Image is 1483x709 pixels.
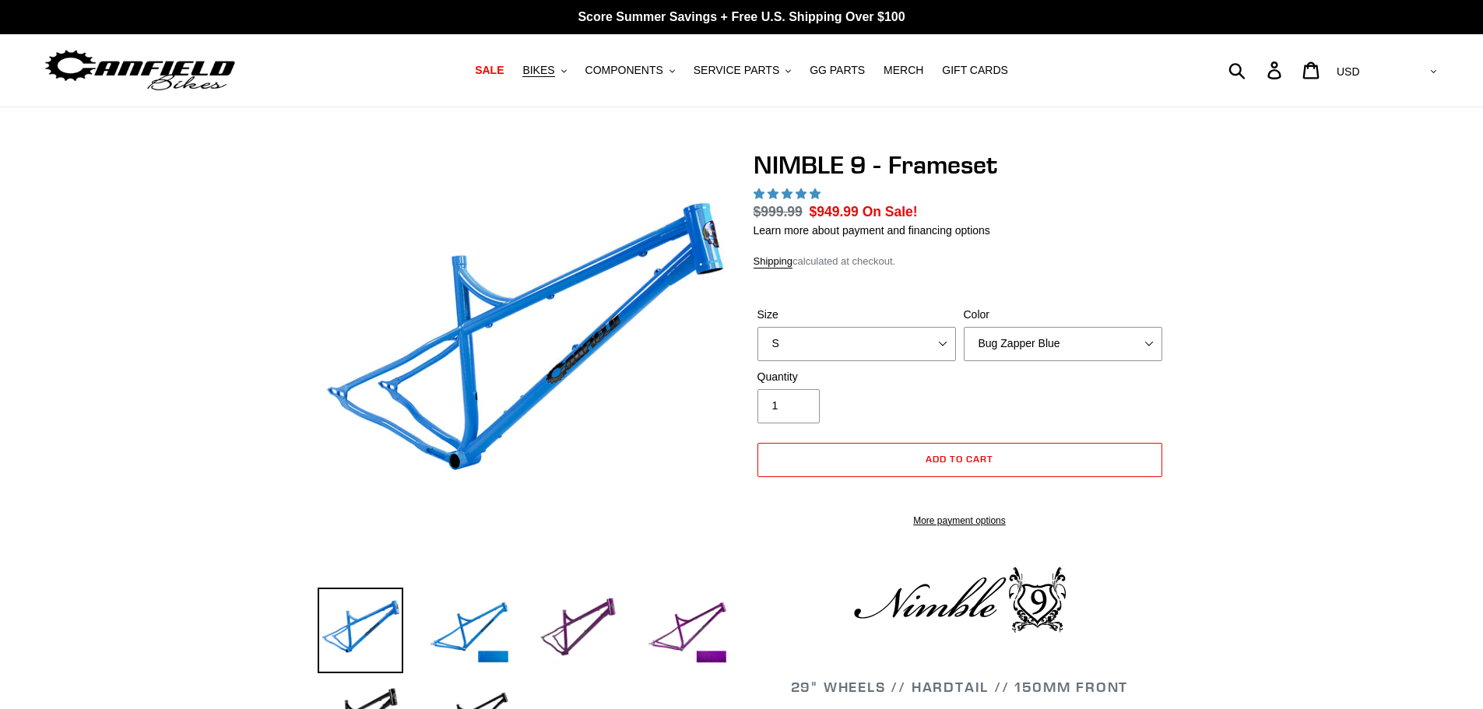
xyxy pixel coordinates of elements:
[515,60,574,81] button: BIKES
[43,46,237,95] img: Canfield Bikes
[318,588,403,673] img: Load image into Gallery viewer, NIMBLE 9 - Frameset
[863,202,918,222] span: On Sale!
[754,254,1166,269] div: calculated at checkout.
[585,64,663,77] span: COMPONENTS
[475,64,504,77] span: SALE
[578,60,683,81] button: COMPONENTS
[791,678,1129,696] span: 29" WHEELS // HARDTAIL // 150MM FRONT
[942,64,1008,77] span: GIFT CARDS
[810,204,859,219] span: $949.99
[876,60,931,81] a: MERCH
[467,60,511,81] a: SALE
[754,224,990,237] a: Learn more about payment and financing options
[757,307,956,323] label: Size
[754,204,803,219] s: $999.99
[884,64,923,77] span: MERCH
[686,60,799,81] button: SERVICE PARTS
[536,588,621,673] img: Load image into Gallery viewer, NIMBLE 9 - Frameset
[810,64,865,77] span: GG PARTS
[694,64,779,77] span: SERVICE PARTS
[522,64,554,77] span: BIKES
[757,443,1162,477] button: Add to cart
[754,150,1166,180] h1: NIMBLE 9 - Frameset
[321,153,727,560] img: NIMBLE 9 - Frameset
[1237,53,1277,87] input: Search
[754,255,793,269] a: Shipping
[964,307,1162,323] label: Color
[427,588,512,673] img: Load image into Gallery viewer, NIMBLE 9 - Frameset
[754,188,824,200] span: 4.89 stars
[757,369,956,385] label: Quantity
[645,588,730,673] img: Load image into Gallery viewer, NIMBLE 9 - Frameset
[802,60,873,81] a: GG PARTS
[926,453,993,465] span: Add to cart
[757,514,1162,528] a: More payment options
[934,60,1016,81] a: GIFT CARDS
